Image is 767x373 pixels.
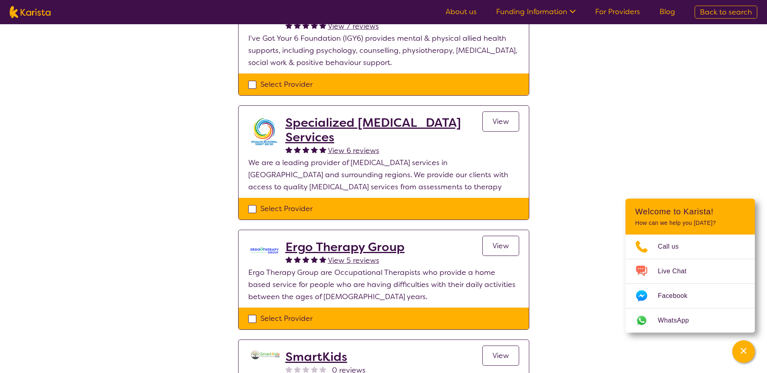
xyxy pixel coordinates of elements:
[328,256,379,265] span: View 5 reviews
[595,7,640,17] a: For Providers
[311,146,318,153] img: fullstar
[248,350,281,361] img: ltnxvukw6alefghrqtzz.png
[695,6,757,19] a: Back to search
[285,350,366,364] a: SmartKids
[285,146,292,153] img: fullstar
[319,366,326,373] img: nonereviewstar
[285,256,292,263] img: fullstar
[482,111,519,132] a: View
[446,7,477,17] a: About us
[319,146,326,153] img: fullstar
[496,7,576,17] a: Funding Information
[294,366,301,373] img: nonereviewstar
[482,236,519,256] a: View
[658,241,689,253] span: Call us
[625,308,755,333] a: Web link opens in a new tab.
[248,157,519,193] p: We are a leading provider of [MEDICAL_DATA] services in [GEOGRAPHIC_DATA] and surrounding regions...
[658,314,699,327] span: WhatsApp
[285,115,482,145] a: Specialized [MEDICAL_DATA] Services
[302,22,309,29] img: fullstar
[328,146,379,155] span: View 6 reviews
[285,366,292,373] img: nonereviewstar
[302,146,309,153] img: fullstar
[328,21,379,31] span: View 7 reviews
[625,235,755,333] ul: Choose channel
[635,207,745,216] h2: Welcome to Karista!
[285,240,405,254] a: Ergo Therapy Group
[328,254,379,266] a: View 5 reviews
[248,32,519,69] p: I've Got Your 6 Foundation (IGY6) provides mental & physical allied health supports, including ps...
[294,256,301,263] img: fullstar
[732,340,755,363] button: Channel Menu
[659,7,675,17] a: Blog
[311,366,318,373] img: nonereviewstar
[302,256,309,263] img: fullstar
[248,115,281,148] img: vtv5ldhuy448mldqslni.jpg
[248,240,281,260] img: j2t6pnkwm7fb0fx62ebc.jpg
[492,351,509,360] span: View
[311,22,318,29] img: fullstar
[319,256,326,263] img: fullstar
[328,20,379,32] a: View 7 reviews
[302,366,309,373] img: nonereviewstar
[482,346,519,366] a: View
[635,220,745,226] p: How can we help you [DATE]?
[700,7,752,17] span: Back to search
[294,146,301,153] img: fullstar
[294,22,301,29] img: fullstar
[492,117,509,126] span: View
[328,145,379,157] a: View 6 reviews
[311,256,318,263] img: fullstar
[285,22,292,29] img: fullstar
[658,290,697,302] span: Facebook
[10,6,51,18] img: Karista logo
[658,265,696,277] span: Live Chat
[492,241,509,251] span: View
[248,266,519,303] p: Ergo Therapy Group are Occupational Therapists who provide a home based service for people who ar...
[625,199,755,333] div: Channel Menu
[319,22,326,29] img: fullstar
